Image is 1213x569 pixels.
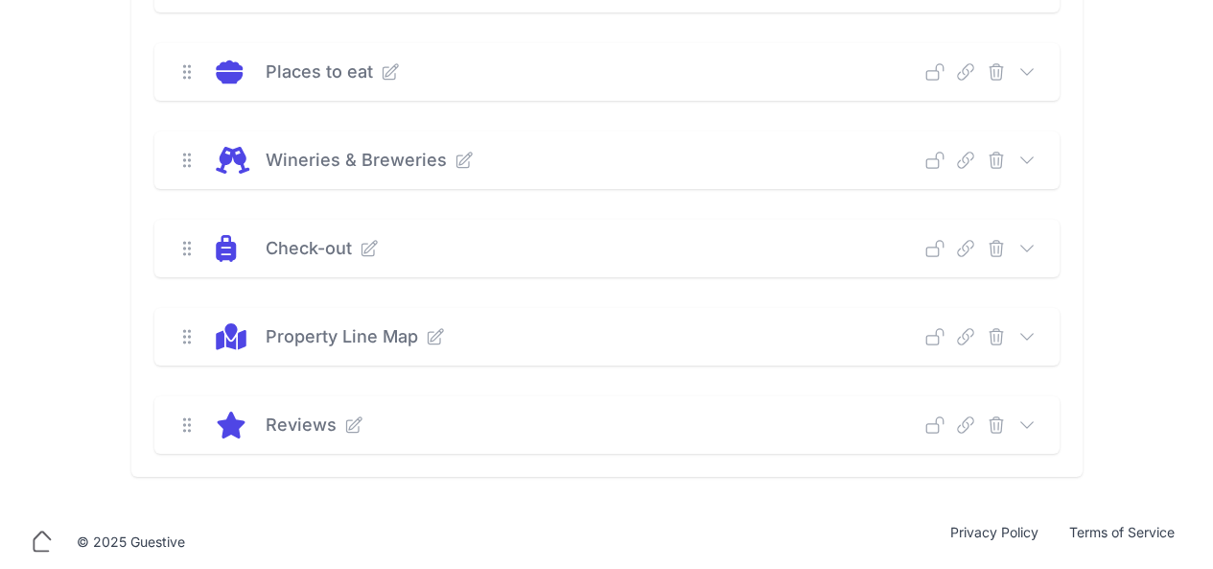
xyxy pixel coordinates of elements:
p: Check-out [266,235,352,262]
p: Places to eat [266,59,373,85]
p: Reviews [266,412,337,439]
p: Wineries & Breweries [266,147,447,174]
div: © 2025 Guestive [77,533,185,552]
a: Privacy Policy [935,523,1054,561]
a: Terms of Service [1054,523,1190,561]
p: Property Line Map [266,323,418,350]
